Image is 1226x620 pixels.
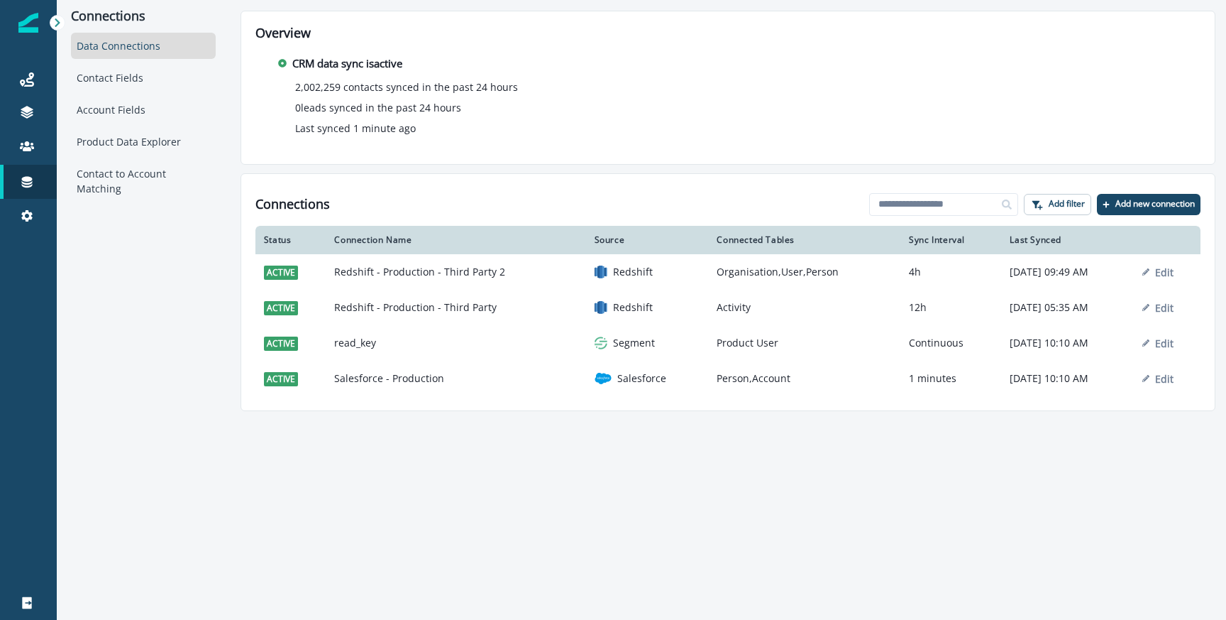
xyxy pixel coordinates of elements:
[1010,336,1125,350] p: [DATE] 10:10 AM
[326,361,585,396] td: Salesforce - Production
[717,234,892,246] div: Connected Tables
[617,371,666,386] p: Salesforce
[326,325,585,361] td: read_key
[1155,266,1173,279] p: Edit
[708,254,900,290] td: Organisation,User,Person
[900,254,1001,290] td: 4h
[264,337,298,351] span: active
[1049,199,1085,209] p: Add filter
[900,361,1001,396] td: 1 minutes
[255,26,1200,41] h2: Overview
[264,234,318,246] div: Status
[1010,234,1125,246] div: Last Synced
[255,197,330,212] h1: Connections
[708,361,900,396] td: Person,Account
[1142,337,1173,350] button: Edit
[71,33,216,59] div: Data Connections
[295,80,518,94] p: 2,002,259 contacts synced in the past 24 hours
[1142,266,1173,279] button: Edit
[255,325,1200,361] a: activeread_keysegmentSegmentProduct UserContinuous[DATE] 10:10 AMEdit
[255,361,1200,396] a: activeSalesforce - ProductionsalesforceSalesforcePerson,Account1 minutes[DATE] 10:10 AMEdit
[1155,372,1173,386] p: Edit
[909,234,993,246] div: Sync Interval
[71,129,216,155] div: Product Data Explorer
[595,234,700,246] div: Source
[1142,301,1173,315] button: Edit
[255,254,1200,290] a: activeRedshift - Production - Third Party 2redshiftRedshiftOrganisation,User,Person4h[DATE] 09:49...
[613,300,653,315] p: Redshift
[1097,194,1200,215] button: Add new connection
[1142,372,1173,386] button: Edit
[264,372,298,386] span: active
[1155,301,1173,315] p: Edit
[71,161,216,202] div: Contact to Account Matching
[1010,300,1125,315] p: [DATE] 05:35 AM
[1010,265,1125,279] p: [DATE] 09:49 AM
[1024,194,1091,215] button: Add filter
[71,65,216,91] div: Contact Fields
[1115,199,1195,209] p: Add new connection
[900,325,1001,361] td: Continuous
[18,13,38,33] img: Inflection
[334,234,577,246] div: Connection Name
[595,337,607,349] img: segment
[71,97,216,123] div: Account Fields
[1155,337,1173,350] p: Edit
[255,290,1200,325] a: activeRedshift - Production - Third PartyredshiftRedshiftActivity12h[DATE] 05:35 AMEdit
[595,301,607,314] img: redshift
[326,254,585,290] td: Redshift - Production - Third Party 2
[595,370,612,387] img: salesforce
[708,290,900,325] td: Activity
[295,100,461,115] p: 0 leads synced in the past 24 hours
[708,325,900,361] td: Product User
[71,9,216,24] p: Connections
[595,266,607,278] img: redshift
[1010,371,1125,386] p: [DATE] 10:10 AM
[900,290,1001,325] td: 12h
[613,265,653,279] p: Redshift
[264,301,298,315] span: active
[264,266,298,280] span: active
[326,290,585,325] td: Redshift - Production - Third Party
[613,336,655,350] p: Segment
[292,55,402,72] p: CRM data sync is active
[295,121,416,136] p: Last synced 1 minute ago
